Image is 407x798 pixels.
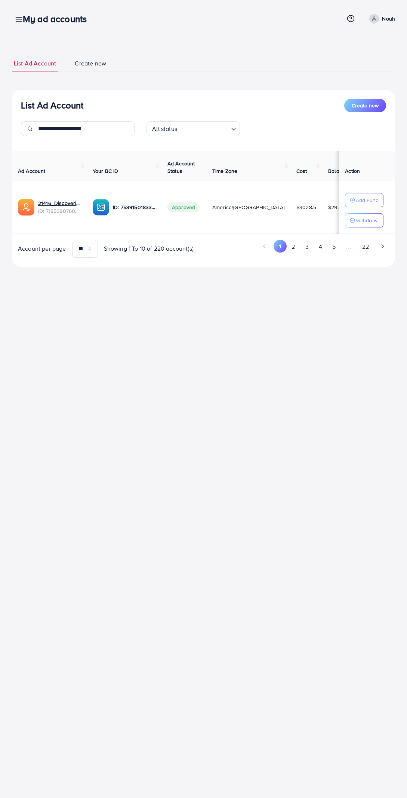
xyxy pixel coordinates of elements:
button: Add Fund [345,193,383,207]
button: Go to page 1 [274,240,287,253]
span: All status [151,123,179,134]
h3: List Ad Account [21,100,83,111]
span: Create new [75,59,106,68]
span: Action [345,167,360,175]
span: Balance [328,167,348,175]
span: Your BC ID [93,167,118,175]
span: Time Zone [212,167,237,175]
span: Ad Account [18,167,46,175]
button: Go to page 5 [327,240,340,254]
button: Go to page 3 [300,240,314,254]
p: Add Fund [356,196,379,205]
span: $3028.5 [296,204,316,211]
iframe: Chat [375,764,401,792]
img: ic-ba-acc.ded83a64.svg [93,199,109,215]
button: Go to page 2 [287,240,300,254]
a: 21416_DiscoveringYourHealth_1673122022707 [38,199,81,207]
span: Showing 1 To 10 of 220 account(s) [104,244,194,253]
span: America/[GEOGRAPHIC_DATA] [212,204,284,211]
span: Ad Account Status [167,160,195,175]
span: ID: 7185680760605589505 [38,207,81,215]
img: ic-ads-acc.e4c84228.svg [18,199,34,215]
p: Nouh [382,14,395,23]
button: Go to page 22 [357,240,374,254]
button: Go to next page [376,240,389,253]
span: Create new [352,102,379,109]
h3: My ad accounts [23,13,93,24]
span: Cost [296,167,307,175]
p: Withdraw [356,216,377,225]
div: Search for option [147,121,240,136]
p: ID: 7539150183393902608 [113,203,155,212]
span: Approved [167,202,200,212]
button: Create new [344,99,386,112]
input: Search for option [179,122,228,134]
ul: Pagination [210,240,389,254]
div: <span class='underline'>21416_DiscoveringYourHealth_1673122022707</span></br>7185680760605589505 [38,199,81,215]
span: $29.72 [328,204,344,211]
span: List Ad Account [14,59,56,68]
button: Withdraw [345,213,383,227]
span: Account per page [18,244,66,253]
button: Go to page 4 [314,240,327,254]
a: Nouh [366,14,395,24]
